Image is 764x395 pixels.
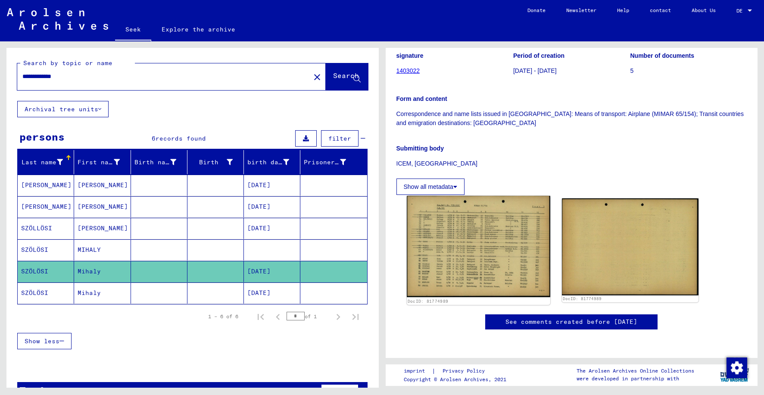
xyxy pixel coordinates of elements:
[199,158,218,166] font: Birth
[396,160,478,167] font: ICEM, [GEOGRAPHIC_DATA]
[74,150,131,174] mat-header-cell: First name
[247,158,286,166] font: birth date
[187,150,244,174] mat-header-cell: Birth
[407,299,448,304] a: DocID: 81774989
[208,313,238,320] font: 1 – 6 of 6
[396,67,420,74] a: 1403022
[309,68,326,85] button: Clear
[78,203,128,210] font: [PERSON_NAME]
[252,308,269,325] button: First page
[162,25,235,33] font: Explore the archive
[18,150,74,174] mat-header-cell: Last name
[21,246,48,254] font: SZÖLÖSI
[247,224,271,232] font: [DATE]
[21,224,52,232] font: SZÖLLÖSI
[115,19,151,41] a: Seek
[78,158,116,166] font: First name
[562,198,699,295] img: 002.jpg
[513,67,557,74] font: [DATE] - [DATE]
[25,337,59,345] font: Show less
[513,52,564,59] font: Period of creation
[566,7,596,13] font: Newsletter
[577,375,679,382] font: were developed in partnership with
[650,7,671,13] font: contact
[191,155,243,169] div: Birth
[247,267,271,275] font: [DATE]
[78,267,101,275] font: Mihaly
[505,318,637,326] font: See comments created before [DATE]
[19,130,65,143] font: persons
[527,7,546,13] font: Donate
[396,95,447,102] font: Form and content
[269,308,287,325] button: Previous page
[563,296,602,301] a: DocID: 81774989
[78,289,101,297] font: Mihaly
[131,150,187,174] mat-header-cell: Birth name
[630,52,695,59] font: Number of documents
[22,158,56,166] font: Last name
[328,135,351,142] font: filter
[125,25,141,33] font: Seek
[404,367,432,376] a: imprint
[21,203,72,210] font: [PERSON_NAME]
[78,246,101,254] font: MIHALY
[692,7,716,13] font: About Us
[333,71,359,80] font: Search
[432,367,436,375] font: |
[727,357,747,378] img: Change consent
[396,52,424,59] font: signature
[151,19,246,40] a: Explore the archive
[326,63,368,90] button: Search
[7,8,108,30] img: Arolsen_neg.svg
[78,181,128,189] font: [PERSON_NAME]
[396,179,465,195] button: Show all metadata
[347,308,364,325] button: Last page
[404,183,453,190] font: Show all metadata
[736,7,742,14] font: DE
[152,135,156,142] font: 6
[436,367,495,376] a: Privacy Policy
[25,105,98,113] font: Archival tree units
[617,7,629,13] font: Help
[247,155,300,169] div: birth date
[134,158,173,166] font: Birth name
[505,317,637,326] a: See comments created before [DATE]
[404,376,506,382] font: Copyright © Arolsen Archives, 2021
[404,367,425,374] font: imprint
[321,130,359,147] button: filter
[247,181,271,189] font: [DATE]
[443,367,485,374] font: Privacy Policy
[630,67,634,74] font: 5
[396,110,744,126] font: Correspondence and name lists issued in [GEOGRAPHIC_DATA]: Means of transport: Airplane (MIMAR 65...
[23,59,112,67] font: Search by topic or name
[78,224,128,232] font: [PERSON_NAME]
[577,367,694,374] font: The Arolsen Archives Online Collections
[17,101,109,117] button: Archival tree units
[21,289,48,297] font: SZÖLÖSI
[21,181,72,189] font: [PERSON_NAME]
[17,333,72,349] button: Show less
[300,150,367,174] mat-header-cell: Prisoner #
[718,364,751,386] img: yv_logo.png
[304,158,343,166] font: Prisoner #
[407,196,550,297] img: 001.jpg
[134,155,187,169] div: Birth name
[21,155,74,169] div: Last name
[21,267,48,275] font: SZÖLÖSI
[330,308,347,325] button: Next page
[156,135,206,142] font: records found
[78,155,130,169] div: First name
[247,289,271,297] font: [DATE]
[244,150,300,174] mat-header-cell: birth date
[304,155,356,169] div: Prisoner #
[247,203,271,210] font: [DATE]
[305,313,317,320] font: of 1
[396,145,444,152] font: Submitting body
[312,72,322,82] mat-icon: close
